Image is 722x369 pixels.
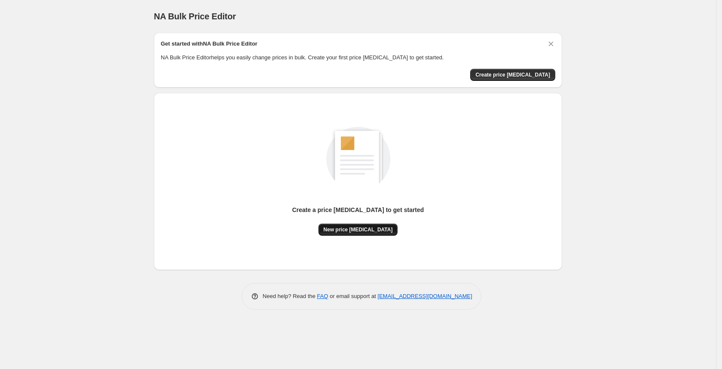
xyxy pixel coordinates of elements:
span: Create price [MEDICAL_DATA] [475,71,550,78]
p: Create a price [MEDICAL_DATA] to get started [292,206,424,214]
span: Need help? Read the [263,293,317,299]
span: NA Bulk Price Editor [154,12,236,21]
a: FAQ [317,293,328,299]
a: [EMAIL_ADDRESS][DOMAIN_NAME] [378,293,472,299]
h2: Get started with NA Bulk Price Editor [161,40,257,48]
button: Create price change job [470,69,555,81]
span: or email support at [328,293,378,299]
button: Dismiss card [547,40,555,48]
p: NA Bulk Price Editor helps you easily change prices in bulk. Create your first price [MEDICAL_DAT... [161,53,555,62]
button: New price [MEDICAL_DATA] [318,224,398,236]
span: New price [MEDICAL_DATA] [324,226,393,233]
